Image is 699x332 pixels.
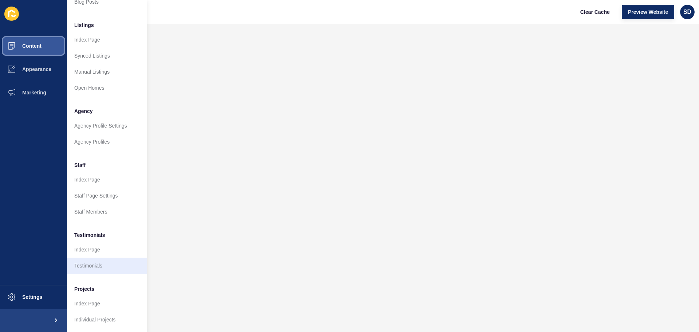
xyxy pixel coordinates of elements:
[67,32,147,48] a: Index Page
[67,80,147,96] a: Open Homes
[74,161,86,169] span: Staff
[67,134,147,150] a: Agency Profiles
[67,64,147,80] a: Manual Listings
[67,172,147,188] a: Index Page
[622,5,674,19] button: Preview Website
[628,8,668,16] span: Preview Website
[67,258,147,274] a: Testimonials
[67,242,147,258] a: Index Page
[67,296,147,312] a: Index Page
[74,108,93,115] span: Agency
[683,8,691,16] span: SD
[574,5,616,19] button: Clear Cache
[67,188,147,204] a: Staff Page Settings
[67,118,147,134] a: Agency Profile Settings
[67,48,147,64] a: Synced Listings
[74,22,94,29] span: Listings
[67,204,147,220] a: Staff Members
[580,8,610,16] span: Clear Cache
[67,312,147,328] a: Individual Projects
[74,231,105,239] span: Testimonials
[74,285,94,293] span: Projects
